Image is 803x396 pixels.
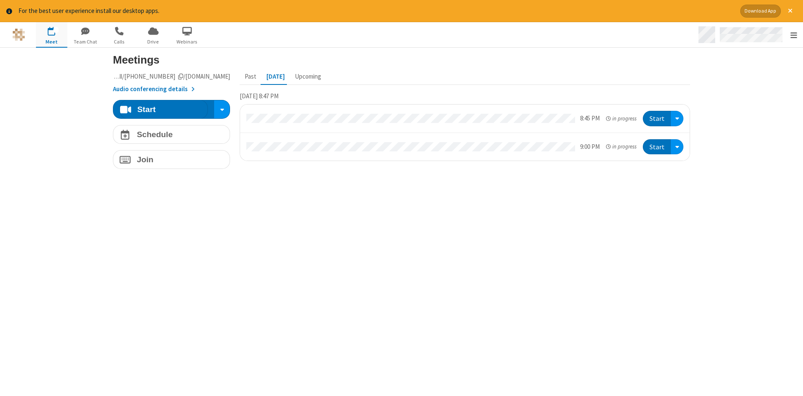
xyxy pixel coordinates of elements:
[113,72,230,94] section: Account details
[100,72,230,80] span: Copy my meeting room link
[113,54,690,66] h3: Meetings
[138,38,169,46] span: Drive
[580,142,600,152] div: 9:00 PM
[113,150,230,169] button: Join
[240,92,279,100] span: [DATE] 8:47 PM
[54,27,59,33] div: 2
[740,5,781,18] button: Download App
[217,103,227,116] div: Start conference options
[171,38,203,46] span: Webinars
[606,143,637,151] em: in progress
[113,125,230,144] button: Schedule
[671,111,683,126] div: Open menu
[113,84,194,94] button: Audio conferencing details
[113,72,230,82] button: Copy my meeting room linkCopy my meeting room link
[643,111,671,126] button: Start
[70,38,101,46] span: Team Chat
[671,139,683,155] div: Open menu
[36,38,67,46] span: Meet
[137,130,173,138] h4: Schedule
[240,91,690,167] section: Today's Meetings
[606,115,637,123] em: in progress
[120,100,208,119] button: Start
[104,38,135,46] span: Calls
[290,69,326,84] button: Upcoming
[784,5,797,18] button: Close alert
[137,156,153,164] h4: Join
[13,28,25,41] img: QA Selenium DO NOT DELETE OR CHANGE
[240,69,261,84] button: Past
[580,114,600,123] div: 8:45 PM
[137,105,156,113] h4: Start
[18,6,734,16] div: For the best user experience install our desktop apps.
[261,69,290,84] button: [DATE]
[643,139,671,155] button: Start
